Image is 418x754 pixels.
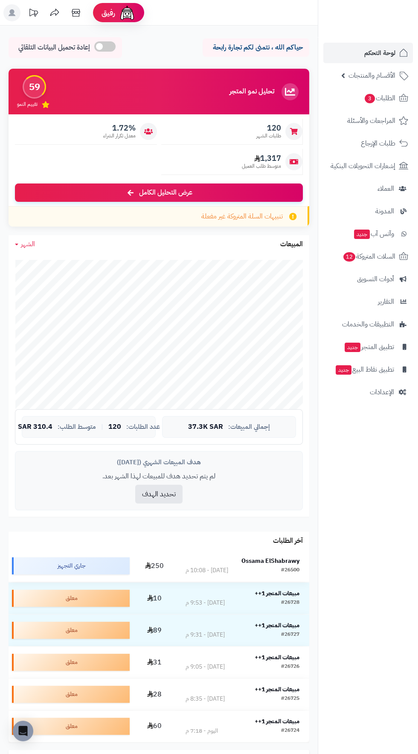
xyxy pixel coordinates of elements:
[323,88,413,108] a: الطلبات3
[348,70,395,82] span: الأقسام والمنتجات
[335,364,394,376] span: تطبيق نقاط البيع
[58,423,96,431] span: متوسط الطلب:
[209,43,303,52] p: حياكم الله ، نتمنى لكم تجارة رابحة
[18,423,52,431] span: 310.4 SAR
[228,423,270,431] span: إجمالي المبيعات:
[133,582,176,614] td: 10
[17,101,38,108] span: تقييم النمو
[365,94,375,103] span: 3
[360,21,410,39] img: logo-2.png
[201,212,283,221] span: تنبيهات السلة المتروكة غير مفعلة
[342,318,394,330] span: التطبيقات والخدمات
[12,590,130,607] div: معلق
[13,721,33,741] div: Open Intercom Messenger
[139,188,192,198] span: عرض التحليل الكامل
[101,424,103,430] span: |
[102,8,115,18] span: رفيق
[378,296,394,308] span: التقارير
[344,341,394,353] span: تطبيق المتجر
[133,614,176,646] td: 89
[15,183,303,202] a: عرض التحليل الكامل
[119,4,136,21] img: ai-face.png
[185,695,224,703] div: [DATE] - 8:35 م
[126,423,160,431] span: عدد الطلبات:
[133,646,176,678] td: 31
[103,123,136,133] span: 1.72%
[12,557,130,574] div: جاري التجهيز
[323,269,413,289] a: أدوات التسويق
[15,239,35,249] a: الشهر
[323,359,413,380] a: تطبيق نقاط البيعجديد
[255,621,299,630] strong: مبيعات المتجر 1++
[323,314,413,335] a: التطبيقات والخدمات
[343,252,355,262] span: 12
[331,160,395,172] span: إشعارات التحويلات البنكية
[323,382,413,402] a: الإعدادات
[21,239,35,249] span: الشهر
[323,43,413,63] a: لوحة التحكم
[281,631,299,639] div: #26727
[12,654,130,671] div: معلق
[188,423,223,431] span: 37.3K SAR
[255,717,299,726] strong: مبيعات المتجر 1++
[133,710,176,742] td: 60
[103,132,136,140] span: معدل تكرار الشراء
[323,291,413,312] a: التقارير
[323,111,413,131] a: المراجعات والأسئلة
[364,47,395,59] span: لوحة التحكم
[323,133,413,154] a: طلبات الإرجاع
[185,727,218,735] div: اليوم - 7:18 م
[336,365,351,375] span: جديد
[357,273,394,285] span: أدوات التسويق
[361,137,395,149] span: طلبات الإرجاع
[22,458,296,467] div: هدف المبيعات الشهري ([DATE])
[375,205,394,217] span: المدونة
[323,201,413,221] a: المدونة
[353,228,394,240] span: وآتس آب
[108,423,121,431] span: 120
[377,183,394,195] span: العملاء
[133,678,176,710] td: 28
[229,88,274,96] h3: تحليل نمو المتجر
[364,92,395,104] span: الطلبات
[242,154,281,163] span: 1,317
[323,337,413,357] a: تطبيق المتجرجديد
[23,4,44,23] a: تحديثات المنصة
[185,663,224,671] div: [DATE] - 9:05 م
[241,556,299,565] strong: Ossama ElShabrawy
[343,250,395,262] span: السلات المتروكة
[185,566,228,575] div: [DATE] - 10:08 م
[347,115,395,127] span: المراجعات والأسئلة
[133,550,176,582] td: 250
[323,156,413,176] a: إشعارات التحويلات البنكية
[185,631,224,639] div: [DATE] - 9:31 م
[256,132,281,140] span: طلبات الشهر
[12,718,130,735] div: معلق
[273,537,303,545] h3: آخر الطلبات
[281,695,299,703] div: #26725
[135,485,183,504] button: تحديد الهدف
[255,589,299,598] strong: مبيعات المتجر 1++
[12,622,130,639] div: معلق
[242,163,281,170] span: متوسط طلب العميل
[185,599,224,607] div: [DATE] - 9:53 م
[281,663,299,671] div: #26726
[323,178,413,199] a: العملاء
[281,566,299,575] div: #26500
[18,43,90,52] span: إعادة تحميل البيانات التلقائي
[354,230,370,239] span: جديد
[22,472,296,481] p: لم يتم تحديد هدف للمبيعات لهذا الشهر بعد.
[281,599,299,607] div: #26728
[280,241,303,248] h3: المبيعات
[12,686,130,703] div: معلق
[281,727,299,735] div: #26724
[345,343,360,352] span: جديد
[256,123,281,133] span: 120
[323,224,413,244] a: وآتس آبجديد
[255,685,299,694] strong: مبيعات المتجر 1++
[255,653,299,662] strong: مبيعات المتجر 1++
[370,386,394,398] span: الإعدادات
[323,246,413,267] a: السلات المتروكة12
